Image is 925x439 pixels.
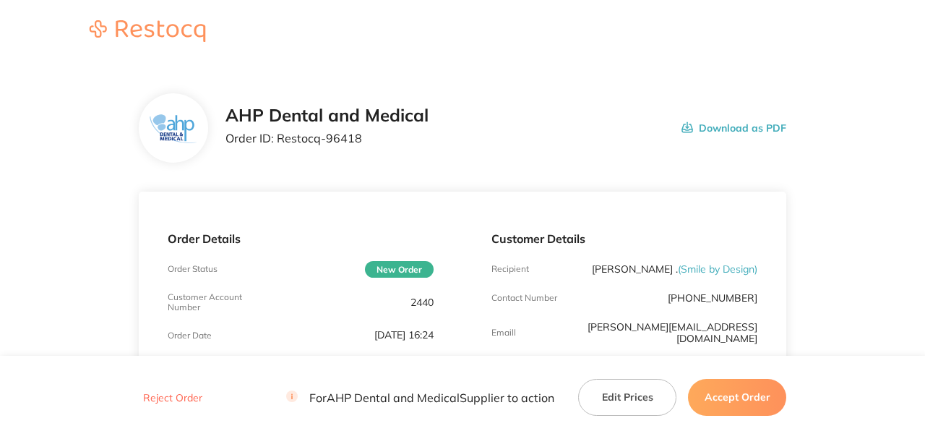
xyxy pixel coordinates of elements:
[139,391,207,404] button: Reject Order
[168,264,218,274] p: Order Status
[578,379,676,415] button: Edit Prices
[150,114,197,142] img: ZjN5bDlnNQ
[678,263,757,276] span: ( Smile by Design )
[168,292,257,312] p: Customer Account Number
[225,132,429,145] p: Order ID: Restocq- 96418
[668,292,757,304] p: [PHONE_NUMBER]
[410,297,434,308] p: 2440
[491,232,757,245] p: Customer Details
[592,263,757,275] p: [PERSON_NAME] .
[491,328,516,338] p: Emaill
[75,20,220,42] img: Restocq logo
[688,379,786,415] button: Accept Order
[681,106,786,150] button: Download as PDF
[75,20,220,44] a: Restocq logo
[286,391,554,404] p: For AHP Dental and Medical Supplier to action
[225,106,429,126] h2: AHP Dental and Medical
[491,264,529,274] p: Recipient
[365,261,434,278] span: New Order
[588,320,757,345] a: [PERSON_NAME][EMAIL_ADDRESS][DOMAIN_NAME]
[168,232,434,245] p: Order Details
[491,293,557,303] p: Contact Number
[374,329,434,341] p: [DATE] 16:24
[168,331,212,341] p: Order Date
